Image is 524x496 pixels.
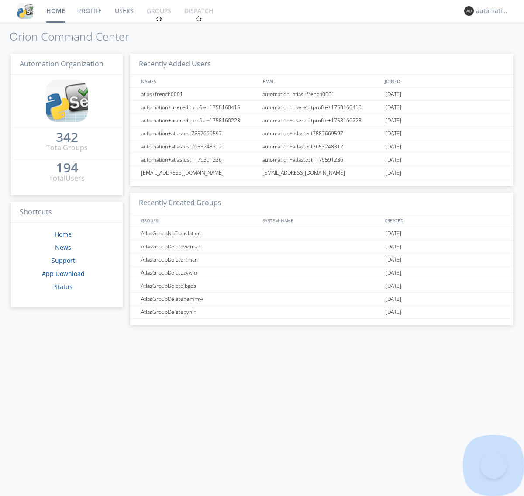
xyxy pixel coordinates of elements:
[383,214,505,227] div: CREATED
[139,153,260,166] div: automation+atlastest1179591236
[386,114,401,127] span: [DATE]
[130,306,513,319] a: AtlasGroupDeletepynir[DATE]
[260,153,383,166] div: automation+atlastest1179591236
[196,16,202,22] img: spin.svg
[260,166,383,179] div: [EMAIL_ADDRESS][DOMAIN_NAME]
[46,143,88,153] div: Total Groups
[156,16,162,22] img: spin.svg
[386,88,401,101] span: [DATE]
[260,88,383,100] div: automation+atlas+french0001
[139,293,260,305] div: AtlasGroupDeletenemmw
[130,54,513,75] h3: Recently Added Users
[52,256,75,265] a: Support
[130,101,513,114] a: automation+usereditprofile+1758160415automation+usereditprofile+1758160415[DATE]
[139,227,260,240] div: AtlasGroupNoTranslation
[476,7,509,15] div: automation+atlas0011
[130,266,513,279] a: AtlasGroupDeletezywio[DATE]
[54,282,72,291] a: Status
[130,88,513,101] a: atlas+french0001automation+atlas+french0001[DATE]
[386,227,401,240] span: [DATE]
[20,59,103,69] span: Automation Organization
[260,101,383,114] div: automation+usereditprofile+1758160415
[386,101,401,114] span: [DATE]
[260,127,383,140] div: automation+atlastest7887669597
[260,114,383,127] div: automation+usereditprofile+1758160228
[139,306,260,318] div: AtlasGroupDeletepynir
[130,253,513,266] a: AtlasGroupDeletertmcn[DATE]
[464,6,474,16] img: 373638.png
[130,279,513,293] a: AtlasGroupDeletejbges[DATE]
[139,75,259,87] div: NAMES
[130,293,513,306] a: AtlasGroupDeletenemmw[DATE]
[139,114,260,127] div: automation+usereditprofile+1758160228
[383,75,505,87] div: JOINED
[56,163,78,173] a: 194
[386,240,401,253] span: [DATE]
[139,253,260,266] div: AtlasGroupDeletertmcn
[139,240,260,253] div: AtlasGroupDeletewcmah
[386,253,401,266] span: [DATE]
[139,279,260,292] div: AtlasGroupDeletejbges
[139,266,260,279] div: AtlasGroupDeletezywio
[139,101,260,114] div: automation+usereditprofile+1758160415
[130,153,513,166] a: automation+atlastest1179591236automation+atlastest1179591236[DATE]
[261,75,383,87] div: EMAIL
[46,80,88,122] img: cddb5a64eb264b2086981ab96f4c1ba7
[130,114,513,127] a: automation+usereditprofile+1758160228automation+usereditprofile+1758160228[DATE]
[130,127,513,140] a: automation+atlastest7887669597automation+atlastest7887669597[DATE]
[386,306,401,319] span: [DATE]
[386,279,401,293] span: [DATE]
[17,3,33,19] img: cddb5a64eb264b2086981ab96f4c1ba7
[139,166,260,179] div: [EMAIL_ADDRESS][DOMAIN_NAME]
[130,193,513,214] h3: Recently Created Groups
[261,214,383,227] div: SYSTEM_NAME
[56,163,78,172] div: 194
[386,266,401,279] span: [DATE]
[386,140,401,153] span: [DATE]
[386,293,401,306] span: [DATE]
[386,166,401,179] span: [DATE]
[56,133,78,143] a: 342
[130,240,513,253] a: AtlasGroupDeletewcmah[DATE]
[139,140,260,153] div: automation+atlastest7653248312
[55,243,71,251] a: News
[49,173,85,183] div: Total Users
[260,140,383,153] div: automation+atlastest7653248312
[139,88,260,100] div: atlas+french0001
[139,214,259,227] div: GROUPS
[139,127,260,140] div: automation+atlastest7887669597
[130,227,513,240] a: AtlasGroupNoTranslation[DATE]
[130,166,513,179] a: [EMAIL_ADDRESS][DOMAIN_NAME][EMAIL_ADDRESS][DOMAIN_NAME][DATE]
[42,269,85,278] a: App Download
[11,202,123,223] h3: Shortcuts
[480,452,507,479] iframe: Toggle Customer Support
[386,127,401,140] span: [DATE]
[56,133,78,141] div: 342
[55,230,72,238] a: Home
[130,140,513,153] a: automation+atlastest7653248312automation+atlastest7653248312[DATE]
[386,153,401,166] span: [DATE]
